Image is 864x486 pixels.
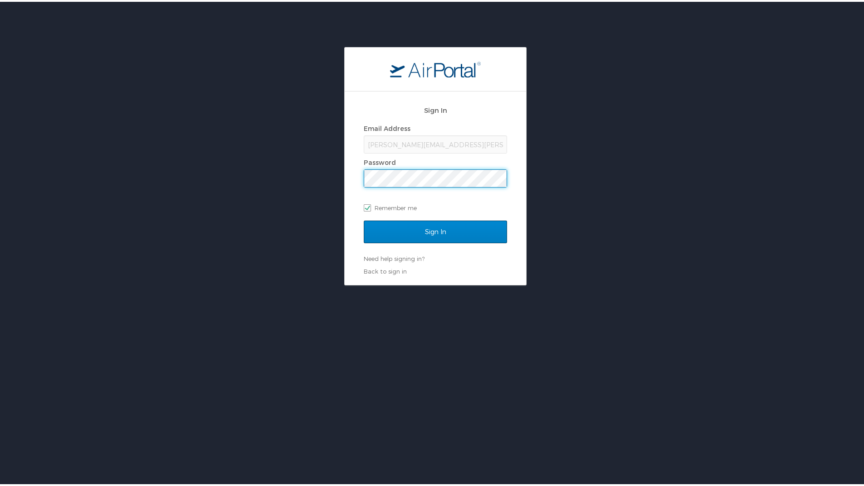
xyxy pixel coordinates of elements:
label: Password [364,157,396,164]
h2: Sign In [364,103,507,114]
label: Email Address [364,123,410,130]
input: Sign In [364,219,507,241]
img: logo [390,59,481,76]
a: Back to sign in [364,266,407,273]
label: Remember me [364,199,507,213]
a: Need help signing in? [364,253,425,260]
